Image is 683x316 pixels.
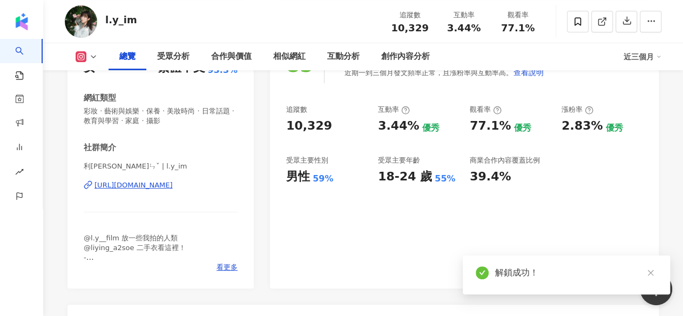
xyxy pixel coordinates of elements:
span: @l.y__film 放一些我拍的人類 @liying_a2soe 二手衣看這裡！ - 📩[EMAIL_ADDRESS][DOMAIN_NAME] - 今日留言：暑假過一半了 目前算充實！ 記錄... [84,234,215,301]
div: 近期一到三個月發文頻率正常，且漲粉率與互動率高。 [344,62,544,83]
div: 優秀 [422,122,439,134]
span: check-circle [476,266,489,279]
div: 男性 [286,169,310,185]
img: logo icon [13,13,30,30]
img: KOL Avatar [65,5,97,38]
span: 10,329 [391,22,428,33]
div: 觀看率 [470,105,502,115]
div: 受眾主要性別 [286,156,328,165]
span: 看更多 [217,263,238,272]
div: 漲粉率 [562,105,593,115]
div: 解鎖成功！ [495,266,657,279]
div: 18-24 歲 [378,169,432,185]
div: 社群簡介 [84,142,116,153]
div: 商業合作內容覆蓋比例 [470,156,540,165]
div: 觀看率 [497,10,538,21]
span: 彩妝 · 藝術與娛樂 · 保養 · 美妝時尚 · 日常話題 · 教育與學習 · 家庭 · 攝影 [84,106,238,126]
div: 77.1% [470,118,511,135]
div: 10,329 [286,118,332,135]
span: 利[PERSON_NAME]ㄣˇ | l.y_im [84,162,238,171]
div: 追蹤數 [389,10,430,21]
div: 近三個月 [624,48,661,65]
a: [URL][DOMAIN_NAME] [84,180,238,190]
div: 網紅類型 [84,92,116,104]
div: 追蹤數 [286,105,307,115]
button: 查看說明 [513,62,544,83]
div: 59% [313,173,333,185]
div: 合作與價值 [211,50,252,63]
div: 39.4% [470,169,511,185]
div: 受眾分析 [157,50,190,63]
div: 優秀 [605,122,623,134]
div: 優秀 [513,122,531,134]
div: 創作內容分析 [381,50,430,63]
div: 互動分析 [327,50,360,63]
span: close [647,269,654,277]
span: rise [15,161,24,185]
div: 55% [435,173,455,185]
span: 查看說明 [513,68,544,77]
span: 77.1% [501,23,535,33]
div: [URL][DOMAIN_NAME] [94,180,173,190]
div: 受眾主要年齡 [378,156,420,165]
span: 3.44% [447,23,481,33]
div: 相似網紅 [273,50,306,63]
div: 互動率 [378,105,410,115]
div: 3.44% [378,118,419,135]
a: search [15,39,37,81]
div: l.y_im [105,13,137,26]
div: 互動率 [443,10,484,21]
div: 總覽 [119,50,136,63]
div: 2.83% [562,118,603,135]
